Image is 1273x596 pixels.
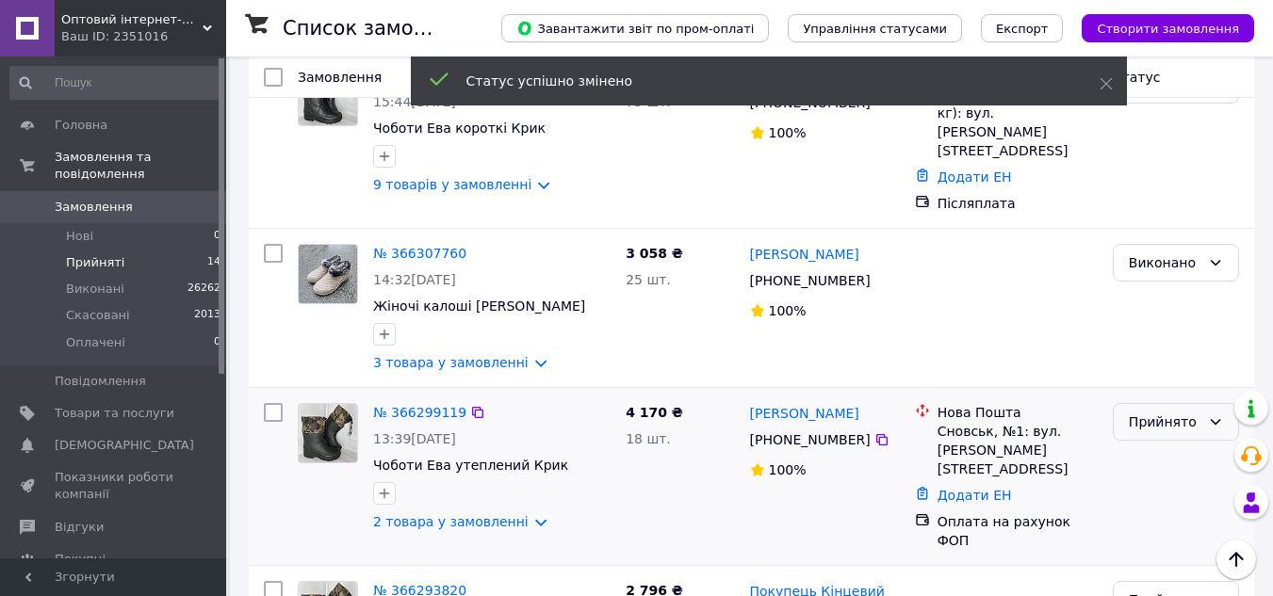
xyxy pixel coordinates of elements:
[55,469,174,503] span: Показники роботи компанії
[298,70,382,85] span: Замовлення
[1113,70,1161,85] span: Статус
[1097,22,1239,36] span: Створити замовлення
[373,272,456,287] span: 14:32[DATE]
[55,437,194,454] span: [DEMOGRAPHIC_DATA]
[55,519,104,536] span: Відгуки
[283,17,474,40] h1: Список замовлень
[66,254,124,271] span: Прийняті
[626,431,671,446] span: 18 шт.
[938,85,1098,160] div: Житомир, №27 (до 30 кг): вул. [PERSON_NAME][STREET_ADDRESS]
[938,488,1012,503] a: Додати ЕН
[746,427,874,453] div: [PHONE_NUMBER]
[299,245,357,303] img: Фото товару
[996,22,1049,36] span: Експорт
[803,22,947,36] span: Управління статусами
[66,307,130,324] span: Скасовані
[373,246,466,261] a: № 366307760
[373,405,466,420] a: № 366299119
[298,244,358,304] a: Фото товару
[746,267,874,294] div: [PHONE_NUMBER]
[55,405,174,422] span: Товари та послуги
[373,121,546,136] a: Чоботи Ева короткі Крик
[750,245,859,264] a: [PERSON_NAME]
[1082,14,1254,42] button: Створити замовлення
[66,228,93,245] span: Нові
[788,14,962,42] button: Управління статусами
[373,514,529,529] a: 2 товара у замовленні
[373,431,456,446] span: 13:39[DATE]
[626,272,671,287] span: 25 шт.
[626,405,683,420] span: 4 170 ₴
[516,20,754,37] span: Завантажити звіт по пром-оплаті
[1129,411,1200,432] div: Прийнято
[1216,540,1256,579] button: Наверх
[373,355,529,370] a: 3 товара у замовленні
[750,404,859,423] a: [PERSON_NAME]
[938,169,1012,185] a: Додати ЕН
[769,303,807,318] span: 100%
[66,281,124,298] span: Виконані
[9,66,222,100] input: Пошук
[299,404,357,462] img: Фото товару
[298,403,358,463] a: Фото товару
[55,117,107,134] span: Головна
[373,94,456,109] span: 15:44[DATE]
[938,403,1098,422] div: Нова Пошта
[55,149,226,183] span: Замовлення та повідомлення
[55,551,106,568] span: Покупці
[188,281,220,298] span: 26262
[373,177,531,192] a: 9 товарів у замовленні
[981,14,1064,42] button: Експорт
[466,72,1053,90] div: Статус успішно змінено
[55,199,133,216] span: Замовлення
[61,11,203,28] span: Оптовий інтернет-магазин якісного і дешевого взуття Сланчик
[207,254,220,271] span: 14
[938,422,1098,478] div: Сновськ, №1: вул. [PERSON_NAME][STREET_ADDRESS]
[61,28,226,45] div: Ваш ID: 2351016
[938,512,1098,550] div: Оплата на рахунок ФОП
[55,373,146,390] span: Повідомлення
[501,14,769,42] button: Завантажити звіт по пром-оплаті
[214,228,220,245] span: 0
[769,125,807,140] span: 100%
[214,334,220,351] span: 0
[1129,252,1200,273] div: Виконано
[66,334,125,351] span: Оплачені
[626,246,683,261] span: 3 058 ₴
[194,307,220,324] span: 2013
[938,194,1098,213] div: Післяплата
[373,458,568,473] a: Чоботи Ева утеплений Крик
[769,462,807,477] span: 100%
[373,298,585,314] a: Жіночі калоші [PERSON_NAME]
[1063,20,1254,35] a: Створити замовлення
